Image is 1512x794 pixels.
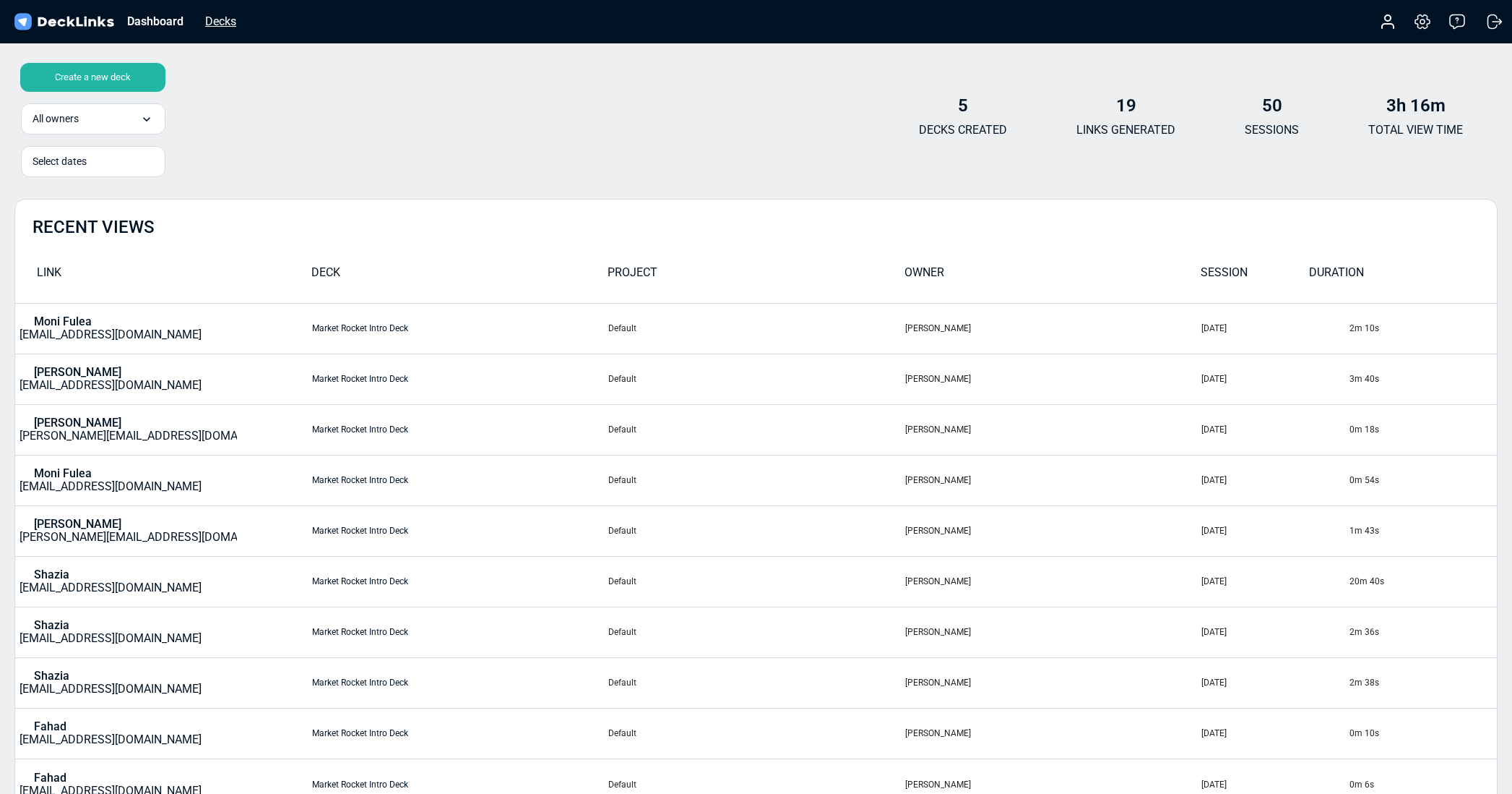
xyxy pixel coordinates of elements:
[1349,372,1496,385] div: 3m 40s
[20,315,202,341] div: [EMAIL_ADDRESS][DOMAIN_NAME]
[20,417,288,443] div: [PERSON_NAME][EMAIL_ADDRESS][DOMAIN_NAME]
[608,354,904,404] td: Default
[312,627,408,637] a: Market Rocket Intro Deck
[198,12,243,30] div: Decks
[20,467,202,493] div: [EMAIL_ADDRESS][DOMAIN_NAME]
[1349,474,1496,487] div: 0m 54s
[1201,575,1348,588] div: [DATE]
[20,366,202,392] div: [EMAIL_ADDRESS][DOMAIN_NAME]
[1201,322,1348,335] div: [DATE]
[1349,676,1496,689] div: 2m 38s
[608,303,904,354] td: Default
[1349,423,1496,436] div: 0m 18s
[1201,474,1348,487] div: [DATE]
[904,354,1201,404] td: [PERSON_NAME]
[16,315,237,341] a: Moni Fulea[EMAIL_ADDRESS][DOMAIN_NAME]
[21,103,165,135] div: All owners
[312,475,408,485] a: Market Rocket Intro Deck
[904,607,1201,657] td: [PERSON_NAME]
[34,467,92,480] p: Moni Fulea
[16,619,237,645] a: Shazia[EMAIL_ADDRESS][DOMAIN_NAME]
[34,518,121,531] p: [PERSON_NAME]
[20,670,202,696] div: [EMAIL_ADDRESS][DOMAIN_NAME]
[34,568,69,581] p: Shazia
[34,619,69,632] p: Shazia
[1349,524,1496,537] div: 1m 43s
[1309,264,1417,289] div: DURATION
[1076,121,1175,139] p: LINKS GENERATED
[20,720,202,746] div: [EMAIL_ADDRESS][DOMAIN_NAME]
[16,366,237,392] a: [PERSON_NAME][EMAIL_ADDRESS][DOMAIN_NAME]
[1386,95,1446,116] b: 3h 16m
[12,12,116,33] img: DeckLinks
[1201,264,1309,289] div: SESSION
[1201,626,1348,639] div: [DATE]
[608,556,904,607] td: Default
[1201,676,1348,689] div: [DATE]
[34,670,69,683] p: Shazia
[1262,95,1282,116] b: 50
[904,404,1201,455] td: [PERSON_NAME]
[958,95,968,116] b: 5
[16,568,237,594] a: Shazia[EMAIL_ADDRESS][DOMAIN_NAME]
[16,467,237,493] a: Moni Fulea[EMAIL_ADDRESS][DOMAIN_NAME]
[608,455,904,505] td: Default
[34,772,66,785] p: Fahad
[608,657,904,708] td: Default
[312,576,408,586] a: Market Rocket Intro Deck
[311,264,608,289] div: DECK
[312,374,408,384] a: Market Rocket Intro Deck
[904,708,1201,759] td: [PERSON_NAME]
[1201,524,1348,537] div: [DATE]
[608,505,904,556] td: Default
[1349,575,1496,588] div: 20m 40s
[1245,121,1299,139] p: SESSIONS
[608,607,904,657] td: Default
[1116,95,1136,116] b: 19
[15,264,311,289] div: LINK
[20,518,288,544] div: [PERSON_NAME][EMAIL_ADDRESS][DOMAIN_NAME]
[919,121,1007,139] p: DECKS CREATED
[608,404,904,455] td: Default
[312,424,408,435] a: Market Rocket Intro Deck
[608,264,904,289] div: PROJECT
[904,303,1201,354] td: [PERSON_NAME]
[1201,372,1348,385] div: [DATE]
[120,12,191,30] div: Dashboard
[20,568,202,594] div: [EMAIL_ADDRESS][DOMAIN_NAME]
[34,366,121,379] p: [PERSON_NAME]
[312,323,408,333] a: Market Rocket Intro Deck
[1201,778,1348,791] div: [DATE]
[608,708,904,759] td: Default
[904,505,1201,556] td: [PERSON_NAME]
[33,217,155,238] h2: RECENT VIEWS
[1349,626,1496,639] div: 2m 36s
[33,154,154,169] div: Select dates
[312,780,408,790] a: Market Rocket Intro Deck
[904,657,1201,708] td: [PERSON_NAME]
[34,417,121,430] p: [PERSON_NAME]
[16,670,237,696] a: Shazia[EMAIL_ADDRESS][DOMAIN_NAME]
[16,417,237,443] a: [PERSON_NAME][PERSON_NAME][EMAIL_ADDRESS][DOMAIN_NAME]
[1201,727,1348,740] div: [DATE]
[1349,322,1496,335] div: 2m 10s
[16,518,237,544] a: [PERSON_NAME][PERSON_NAME][EMAIL_ADDRESS][DOMAIN_NAME]
[16,720,237,746] a: Fahad[EMAIL_ADDRESS][DOMAIN_NAME]
[904,556,1201,607] td: [PERSON_NAME]
[312,526,408,536] a: Market Rocket Intro Deck
[904,455,1201,505] td: [PERSON_NAME]
[904,264,1201,289] div: OWNER
[1368,121,1463,139] p: TOTAL VIEW TIME
[312,728,408,738] a: Market Rocket Intro Deck
[34,315,92,328] p: Moni Fulea
[20,619,202,645] div: [EMAIL_ADDRESS][DOMAIN_NAME]
[1349,778,1496,791] div: 0m 6s
[20,63,165,92] div: Create a new deck
[312,678,408,688] a: Market Rocket Intro Deck
[1201,423,1348,436] div: [DATE]
[34,720,66,733] p: Fahad
[1349,727,1496,740] div: 0m 10s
